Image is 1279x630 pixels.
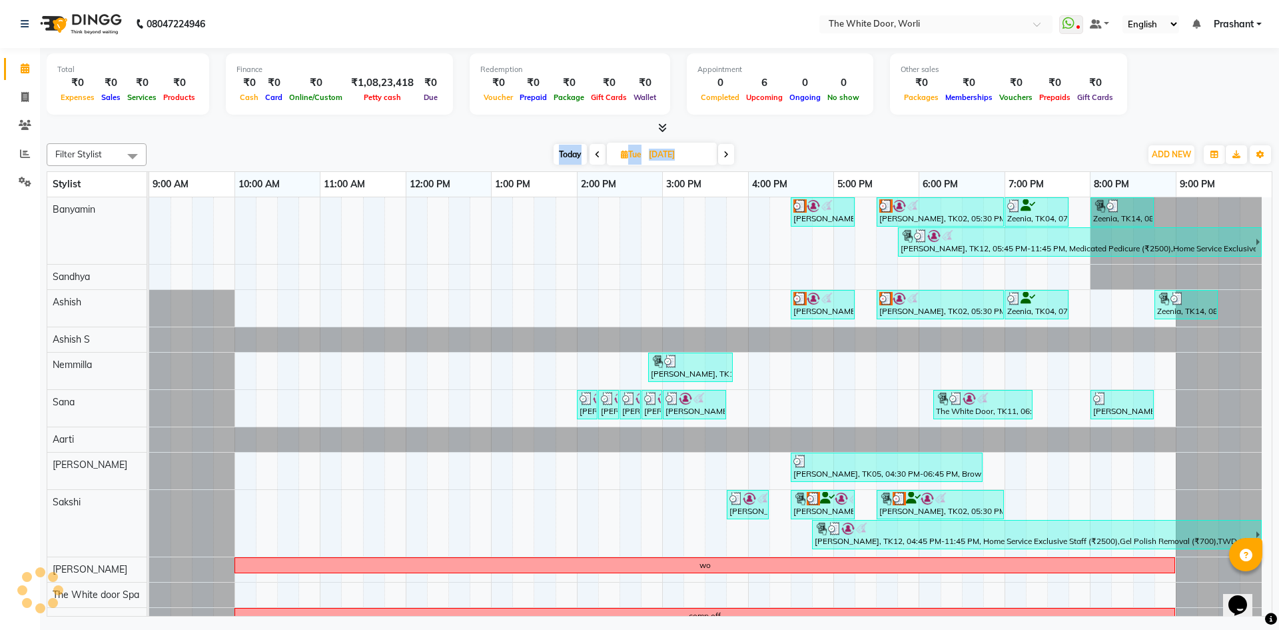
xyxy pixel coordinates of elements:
[406,175,454,194] a: 12:00 PM
[1074,75,1116,91] div: ₹0
[878,199,1003,225] div: [PERSON_NAME], TK02, 05:30 PM-07:00 PM, Home Service Exclusive Staff
[236,75,262,91] div: ₹0
[630,75,659,91] div: ₹0
[53,178,81,190] span: Stylist
[919,175,961,194] a: 6:00 PM
[1074,93,1116,102] span: Gift Cards
[262,93,286,102] span: Card
[901,64,1116,75] div: Other sales
[420,93,441,102] span: Due
[262,75,286,91] div: ₹0
[360,93,404,102] span: Petty cash
[664,392,725,417] div: [PERSON_NAME], TK09, 03:00 PM-03:45 PM, Hair wash & Blast dry
[792,199,853,225] div: [PERSON_NAME], TK02, 04:30 PM-05:15 PM, TWD Classic Pedicure
[824,93,863,102] span: No show
[600,392,618,417] div: [PERSON_NAME], TK09, 02:15 PM-02:30 PM, Threading - Upper Lips
[1148,145,1194,164] button: ADD NEW
[53,271,90,283] span: Sandhya
[1036,93,1074,102] span: Prepaids
[1006,199,1067,225] div: Zeenia, TK04, 07:00 PM-07:45 PM, TWD Classic Pedicure
[55,149,102,159] span: Filter Stylist
[630,93,659,102] span: Wallet
[1156,292,1216,317] div: Zeenia, TK14, 08:45 PM-09:30 PM, TWD Classic Pedicure (₹1650)
[516,75,550,91] div: ₹0
[320,175,368,194] a: 11:00 AM
[578,175,620,194] a: 2:00 PM
[235,175,283,194] a: 10:00 AM
[492,175,534,194] a: 1:00 PM
[1214,17,1254,31] span: Prashant
[550,93,588,102] span: Package
[1176,175,1218,194] a: 9:00 PM
[942,75,996,91] div: ₹0
[792,492,853,517] div: [PERSON_NAME], TK02, 04:30 PM-05:15 PM, TWD Classic Manicure
[878,492,1003,517] div: [PERSON_NAME], TK02, 05:30 PM-07:00 PM, Home Service Exclusive Staff
[878,292,1003,317] div: [PERSON_NAME], TK02, 05:30 PM-07:00 PM, Home Service Exclusive Staff
[697,93,743,102] span: Completed
[645,145,711,165] input: 2025-09-30
[699,559,711,571] div: wo
[286,75,346,91] div: ₹0
[942,93,996,102] span: Memberships
[1092,392,1152,417] div: [PERSON_NAME], TK13, 08:00 PM-08:45 PM, TWD Classic Pedicure
[618,149,645,159] span: Tue
[53,459,127,471] span: [PERSON_NAME]
[728,492,767,517] div: [PERSON_NAME], TK09, 03:45 PM-04:15 PM, Chrome Gel Polish
[1152,149,1191,159] span: ADD NEW
[53,589,139,601] span: The White door Spa
[124,93,160,102] span: Services
[743,93,786,102] span: Upcoming
[480,75,516,91] div: ₹0
[57,64,199,75] div: Total
[689,610,721,622] div: comp off
[480,93,516,102] span: Voucher
[792,292,853,317] div: [PERSON_NAME], TK02, 04:30 PM-05:15 PM, TWD Classic Pedicure
[813,522,1256,547] div: [PERSON_NAME], TK12, 04:45 PM-11:45 PM, Home Service Exclusive Staff (₹2500),Gel Polish Removal (...
[834,175,876,194] a: 5:00 PM
[899,229,1256,255] div: [PERSON_NAME], TK12, 05:45 PM-11:45 PM, Medicated Pedicure (₹2500),Home Service Exclusive Staff (...
[1092,199,1152,225] div: Zeenia, TK14, 08:00 PM-08:45 PM, TWD Classic Pedicure (₹1650)
[578,392,596,417] div: [PERSON_NAME], TK09, 02:00 PM-02:15 PM, Waxing Underarms
[53,396,75,408] span: Sana
[588,93,630,102] span: Gift Cards
[98,93,124,102] span: Sales
[697,75,743,91] div: 0
[53,296,81,308] span: Ashish
[57,93,98,102] span: Expenses
[749,175,791,194] a: 4:00 PM
[346,75,419,91] div: ₹1,08,23,418
[996,93,1036,102] span: Vouchers
[286,93,346,102] span: Online/Custom
[53,614,127,626] span: [PERSON_NAME]
[53,433,74,445] span: Aarti
[554,144,587,165] span: Today
[935,392,1031,417] div: The White Door, TK11, 06:10 PM-07:20 PM, Eyebrow waxing (₹650),Nose Waxing (₹450),Waxing Full Fro...
[550,75,588,91] div: ₹0
[98,75,124,91] div: ₹0
[786,75,824,91] div: 0
[663,175,705,194] a: 3:00 PM
[1036,75,1074,91] div: ₹0
[53,563,127,575] span: [PERSON_NAME]
[34,5,125,43] img: logo
[824,75,863,91] div: 0
[124,75,160,91] div: ₹0
[643,392,661,417] div: [PERSON_NAME], TK09, 02:45 PM-03:00 PM, In Room Add Ons Cold Mask
[53,333,90,345] span: Ashish S
[516,93,550,102] span: Prepaid
[57,75,98,91] div: ₹0
[588,75,630,91] div: ₹0
[697,64,863,75] div: Appointment
[147,5,205,43] b: 08047224946
[1223,577,1266,617] iframe: chat widget
[996,75,1036,91] div: ₹0
[480,64,659,75] div: Redemption
[743,75,786,91] div: 6
[53,496,81,508] span: Sakshi
[53,203,95,215] span: Banyamin
[901,75,942,91] div: ₹0
[236,93,262,102] span: Cash
[236,64,442,75] div: Finance
[786,93,824,102] span: Ongoing
[1005,175,1047,194] a: 7:00 PM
